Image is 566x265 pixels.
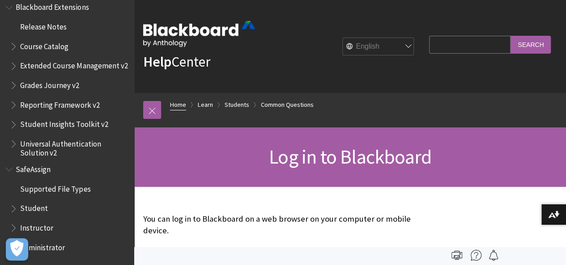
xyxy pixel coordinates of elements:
a: Students [225,99,249,110]
span: Student Insights Toolkit v2 [20,117,108,129]
nav: Book outline for Blackboard SafeAssign [5,162,129,255]
img: Blackboard by Anthology [143,21,255,47]
span: Reporting Framework v2 [20,97,99,109]
span: Administrator [20,240,65,252]
span: SafeAssign [16,162,51,174]
a: Learn [198,99,213,110]
p: You can log in to Blackboard on a web browser on your computer or mobile device. [143,213,425,236]
a: Common Questions [261,99,314,110]
a: Home [170,99,186,110]
span: Course Catalog [20,39,68,51]
button: Otwórz Preferencje [6,238,28,261]
span: Instructor [20,220,53,232]
span: Supported File Types [20,181,90,193]
strong: Help [143,53,171,71]
img: Follow this page [488,250,499,261]
span: Universal Authentication Solution v2 [20,136,128,157]
a: HelpCenter [143,53,210,71]
span: Student [20,201,48,213]
span: Grades Journey v2 [20,78,79,90]
input: Search [511,36,551,53]
select: Site Language Selector [343,38,414,56]
span: Log in to Blackboard [269,144,431,169]
img: Print [451,250,462,261]
span: Extended Course Management v2 [20,59,128,71]
p: To access Blackboard, you need: [143,245,425,257]
span: Release Notes [20,19,67,31]
img: More help [471,250,481,261]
